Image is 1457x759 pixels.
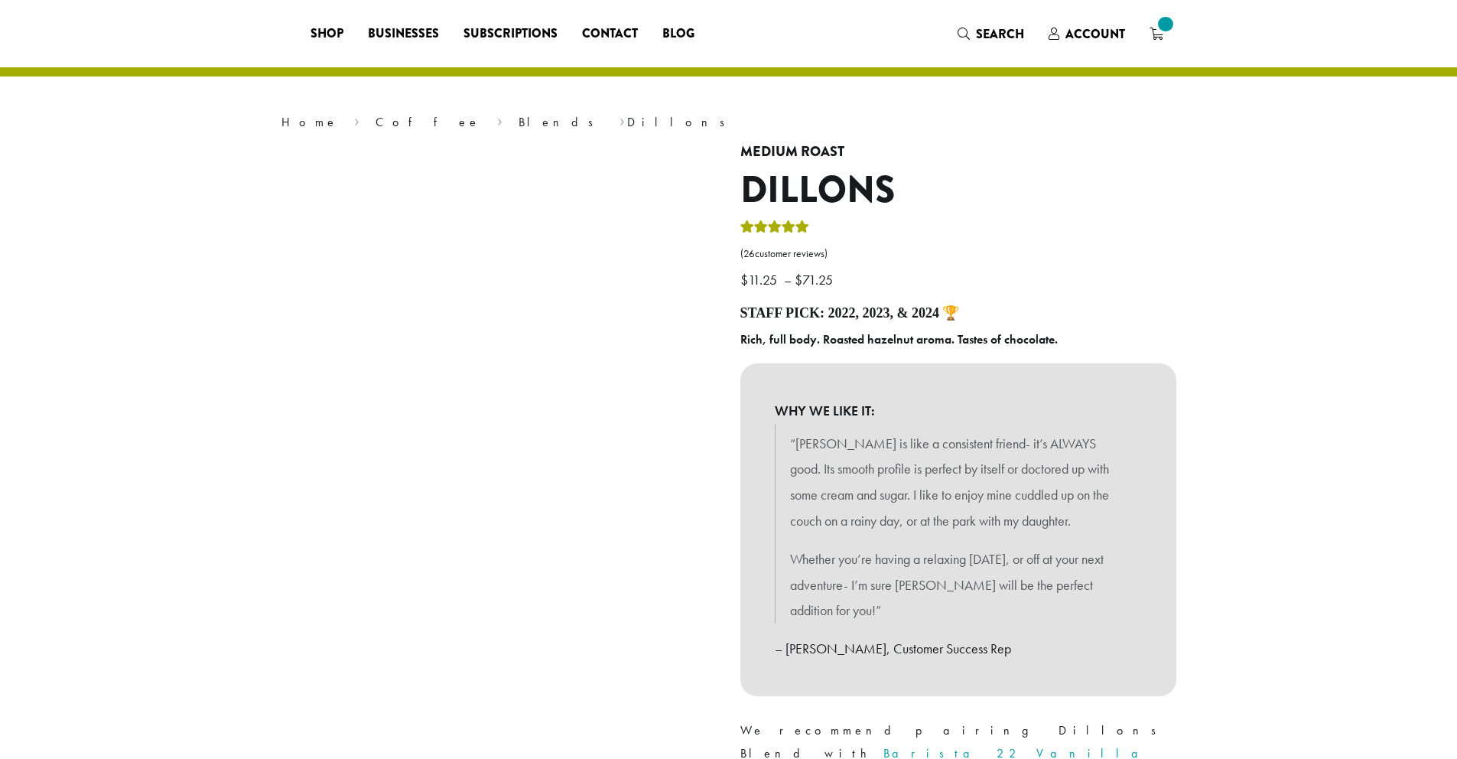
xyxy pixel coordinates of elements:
[662,24,694,44] span: Blog
[740,305,1176,322] h4: Staff Pick: 2022, 2023, & 2024 🏆
[945,21,1036,47] a: Search
[790,431,1127,534] p: “[PERSON_NAME] is like a consistent friend- it’s ALWAYS good. Its smooth profile is perfect by it...
[740,271,781,288] bdi: 11.25
[376,114,480,130] a: Coffee
[368,24,439,44] span: Businesses
[281,114,338,130] a: Home
[356,21,451,46] a: Businesses
[976,25,1024,43] span: Search
[743,247,755,260] span: 26
[1065,25,1125,43] span: Account
[784,271,792,288] span: –
[795,271,802,288] span: $
[740,218,809,241] div: Rated 5.00 out of 5
[497,108,502,132] span: ›
[775,398,1142,424] b: WHY WE LIKE IT:
[620,108,625,132] span: ›
[740,144,1176,161] h4: Medium Roast
[1036,21,1137,47] a: Account
[740,271,748,288] span: $
[354,108,359,132] span: ›
[650,21,707,46] a: Blog
[740,168,1176,213] h1: Dillons
[795,271,837,288] bdi: 71.25
[582,24,638,44] span: Contact
[775,636,1142,662] p: – [PERSON_NAME], Customer Success Rep
[740,246,1176,262] a: (26customer reviews)
[570,21,650,46] a: Contact
[281,113,1176,132] nav: Breadcrumb
[519,114,603,130] a: Blends
[790,546,1127,624] p: Whether you’re having a relaxing [DATE], or off at your next adventure- I’m sure [PERSON_NAME] wi...
[311,24,343,44] span: Shop
[298,21,356,46] a: Shop
[463,24,558,44] span: Subscriptions
[451,21,570,46] a: Subscriptions
[740,331,1058,347] b: Rich, full body. Roasted hazelnut aroma. Tastes of chocolate.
